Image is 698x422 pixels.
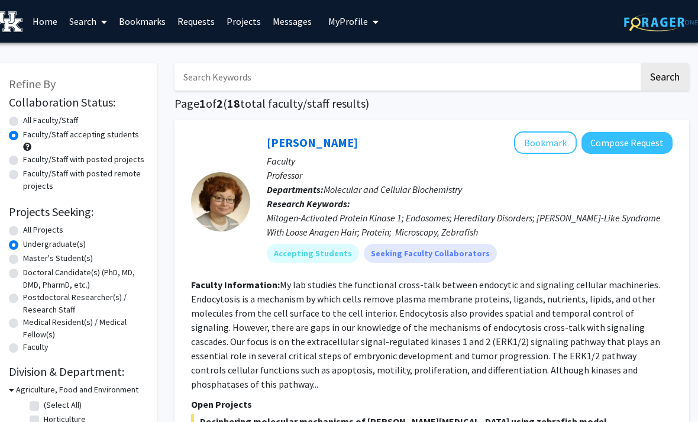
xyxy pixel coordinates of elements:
label: Faculty/Staff with posted projects [23,153,144,166]
mat-chip: Seeking Faculty Collaborators [364,244,497,263]
b: Faculty Information: [191,279,280,291]
label: Undergraduate(s) [23,238,86,250]
label: Faculty/Staff accepting students [23,128,139,141]
span: 1 [199,96,206,111]
a: [PERSON_NAME] [267,135,358,150]
p: Open Projects [191,397,673,411]
mat-chip: Accepting Students [267,244,359,263]
label: Master's Student(s) [23,252,93,265]
a: Messages [267,1,318,42]
a: Search [63,1,113,42]
label: (Select All) [44,399,82,411]
label: Faculty/Staff with posted remote projects [23,167,145,192]
input: Search Keywords [174,63,639,91]
label: All Faculty/Staff [23,114,78,127]
span: 18 [227,96,240,111]
a: Bookmarks [113,1,172,42]
button: Compose Request to Emilia Galperin [581,132,673,154]
a: Requests [172,1,221,42]
p: Faculty [267,154,673,168]
h2: Division & Department: [9,365,145,379]
span: 2 [216,96,223,111]
label: Medical Resident(s) / Medical Fellow(s) [23,316,145,341]
iframe: Chat [9,369,50,413]
span: Molecular and Cellular Biochemistry [324,183,462,195]
button: Add Emilia Galperin to Bookmarks [514,131,577,154]
label: Faculty [23,341,49,353]
h2: Collaboration Status: [9,95,145,109]
span: Refine By [9,76,56,91]
label: All Projects [23,224,63,236]
h1: Page of ( total faculty/staff results) [174,96,689,111]
b: Research Keywords: [267,198,350,210]
a: Home [27,1,63,42]
label: Doctoral Candidate(s) (PhD, MD, DMD, PharmD, etc.) [23,266,145,291]
button: Search [641,63,689,91]
b: Departments: [267,183,324,195]
h2: Projects Seeking: [9,205,145,219]
h3: Agriculture, Food and Environment [16,384,138,396]
fg-read-more: My lab studies the functional cross-talk between endocytic and signaling cellular machineries. En... [191,279,660,390]
p: Professor [267,168,673,182]
div: Mitogen-Activated Protein Kinase 1; Endosomes; Hereditary Disorders; [PERSON_NAME]-Like Syndrome ... [267,211,673,239]
a: Projects [221,1,267,42]
img: ForagerOne Logo [624,13,698,31]
span: My Profile [328,15,368,27]
label: Postdoctoral Researcher(s) / Research Staff [23,291,145,316]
